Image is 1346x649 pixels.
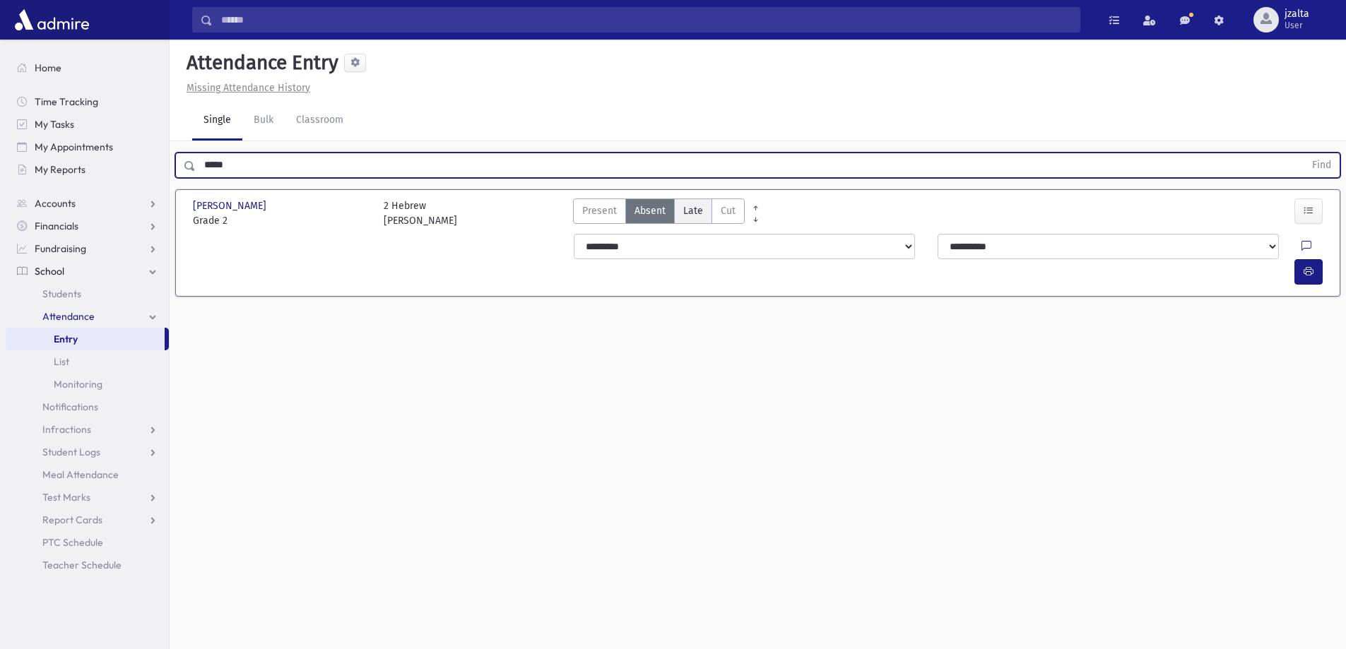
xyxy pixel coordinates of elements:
a: Student Logs [6,441,169,463]
img: AdmirePro [11,6,93,34]
div: 2 Hebrew [PERSON_NAME] [384,198,457,228]
a: Report Cards [6,508,169,531]
span: Late [683,203,703,218]
span: Financials [35,220,78,232]
div: AttTypes [573,198,745,228]
a: School [6,260,169,282]
span: Infractions [42,423,91,436]
a: List [6,350,169,373]
span: Present [582,203,617,218]
input: Search [213,7,1080,32]
span: Teacher Schedule [42,559,122,571]
a: PTC Schedule [6,531,169,554]
a: Missing Attendance History [181,82,310,94]
h5: Attendance Entry [181,51,338,75]
a: My Tasks [6,113,169,136]
a: My Reports [6,158,169,181]
a: Entry [6,328,165,350]
a: Infractions [6,418,169,441]
span: Meal Attendance [42,468,119,481]
span: Student Logs [42,446,100,458]
a: Accounts [6,192,169,215]
a: Test Marks [6,486,169,508]
span: School [35,265,64,278]
span: Home [35,61,61,74]
span: Fundraising [35,242,86,255]
a: Financials [6,215,169,237]
a: My Appointments [6,136,169,158]
a: Home [6,56,169,79]
span: Attendance [42,310,95,323]
a: Monitoring [6,373,169,395]
a: Time Tracking [6,90,169,113]
span: Test Marks [42,491,90,504]
span: Accounts [35,197,76,210]
span: Time Tracking [35,95,98,108]
span: Cut [721,203,736,218]
span: My Reports [35,163,85,176]
button: Find [1304,153,1340,177]
span: List [54,355,69,368]
span: jzalta [1285,8,1309,20]
span: Grade 2 [193,213,370,228]
a: Meal Attendance [6,463,169,486]
a: Students [6,282,169,305]
span: [PERSON_NAME] [193,198,269,213]
span: Students [42,287,81,300]
span: User [1285,20,1309,31]
a: Bulk [242,101,285,141]
a: Classroom [285,101,355,141]
a: Teacher Schedule [6,554,169,576]
span: My Tasks [35,118,74,131]
span: My Appointments [35,141,113,153]
a: Fundraising [6,237,169,260]
span: Entry [54,333,78,345]
span: Report Cards [42,513,102,526]
span: PTC Schedule [42,536,103,549]
span: Notifications [42,400,98,413]
a: Single [192,101,242,141]
span: Absent [634,203,666,218]
a: Attendance [6,305,169,328]
u: Missing Attendance History [187,82,310,94]
a: Notifications [6,395,169,418]
span: Monitoring [54,378,102,391]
